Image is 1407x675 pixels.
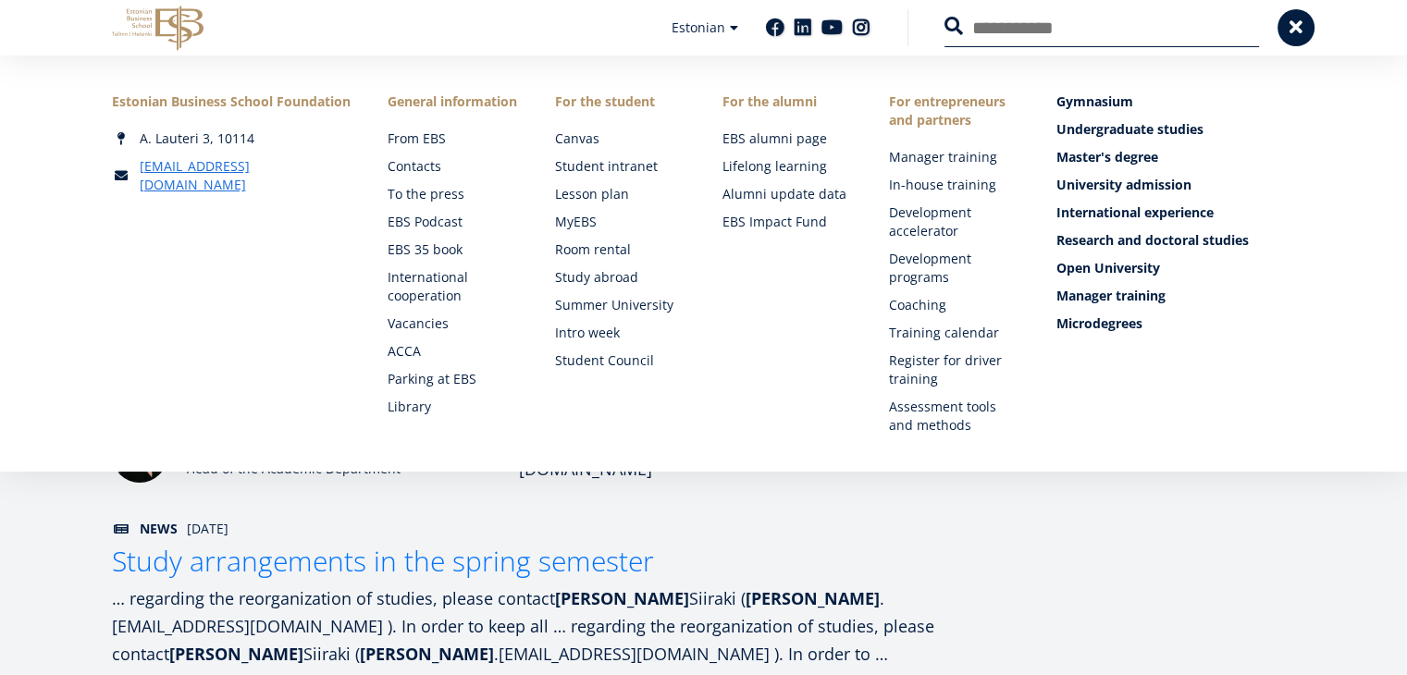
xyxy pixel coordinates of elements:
font: Assessment tools and methods [889,398,996,434]
a: [EMAIL_ADDRESS][DOMAIN_NAME] [140,157,351,194]
font: Siiraki ( [689,587,746,609]
font: ACCA [388,342,421,360]
font: To the press [388,185,464,202]
a: Open University [1056,259,1295,277]
font: For the student [555,92,655,110]
a: Research and doctoral studies [1056,231,1295,250]
a: Gymnasium [1056,92,1295,111]
font: .[EMAIL_ADDRESS][DOMAIN_NAME] ). In order to keep all … regarding the reorganization of studies, ... [112,587,934,665]
font: Undergraduate studies [1056,120,1203,138]
a: Microdegrees [1056,314,1295,333]
a: Alumni update data [722,185,852,203]
font: For the alumni [722,92,816,110]
a: Library [388,398,518,416]
a: Intro week [555,324,685,342]
font: Master's degree [1056,148,1158,166]
a: Student intranet [555,157,685,176]
a: Undergraduate studies [1056,120,1295,139]
font: [DATE] [187,520,228,537]
a: Contacts [388,157,518,176]
a: Lifelong learning [722,157,852,176]
font: International experience [1056,203,1214,221]
a: Vacancies [388,314,518,333]
font: Manager training [889,148,997,166]
font: .[EMAIL_ADDRESS][DOMAIN_NAME] ). In order to … [494,643,888,665]
font: EBS alumni page [722,129,826,147]
font: International cooperation [388,268,468,304]
font: EBS 35 book [388,240,463,258]
font: … regarding the reorganization of studies, please contact [112,587,555,609]
font: Development programs [889,250,971,286]
a: Summer University [555,296,685,314]
font: Gymnasium [1056,92,1133,110]
a: Parking at EBS [388,370,518,388]
a: EBS 35 book [388,240,518,259]
a: EBS Podcast [388,213,518,231]
font: Study arrangements in the spring semester [112,542,654,580]
font: From EBS [388,129,446,147]
a: International cooperation [388,268,518,305]
font: Study abroad [555,268,638,286]
a: International experience [1056,203,1295,222]
a: University admission [1056,176,1295,194]
font: Vacancies [388,314,449,332]
font: Student Council [555,351,654,369]
a: Development accelerator [889,203,1019,240]
font: Alumni update data [722,185,845,202]
a: In-house training [889,176,1019,194]
font: Summer University [555,296,673,313]
a: Assessment tools and methods [889,398,1019,435]
font: Library [388,398,431,415]
a: Coaching [889,296,1019,314]
font: [EMAIL_ADDRESS][DOMAIN_NAME] [140,157,250,193]
font: Room rental [555,240,631,258]
a: EBS Impact Fund [722,213,852,231]
font: Estonian Business School Foundation [112,92,351,110]
font: MyEBS [555,213,597,230]
a: MyEBS [555,213,685,231]
font: EBS Impact Fund [722,213,826,230]
font: News [140,520,178,537]
font: Student intranet [555,157,658,175]
font: Manager training [1056,287,1166,304]
font: Research and doctoral studies [1056,231,1249,249]
font: General information [388,92,517,110]
font: Open University [1056,259,1160,276]
font: [PERSON_NAME] [746,587,880,609]
font: Coaching [889,296,946,313]
font: [PERSON_NAME] [360,643,494,665]
font: Canvas [555,129,599,147]
a: Master's degree [1056,148,1295,166]
font: For entrepreneurs and partners [889,92,1006,129]
font: Lesson plan [555,185,629,202]
a: Manager training [889,148,1019,166]
font: Training calendar [889,324,999,341]
font: Development accelerator [889,203,971,239]
a: From EBS [388,129,518,148]
font: Contacts [388,157,441,175]
a: For the student [555,92,685,111]
font: Siiraki ( [303,643,360,665]
a: Room rental [555,240,685,259]
a: Development programs [889,250,1019,287]
font: [PERSON_NAME] [169,643,303,665]
font: Register for driver training [889,351,1002,387]
a: Training calendar [889,324,1019,342]
a: Register for driver training [889,351,1019,388]
a: Study abroad [555,268,685,287]
a: Canvas [555,129,685,148]
font: Microdegrees [1056,314,1142,332]
a: To the press [388,185,518,203]
font: A. Lauteri 3, 10114 [140,129,254,147]
a: EBS alumni page [722,129,852,148]
font: [PERSON_NAME] [555,587,689,609]
a: Lesson plan [555,185,685,203]
font: Intro week [555,324,620,341]
font: EBS Podcast [388,213,463,230]
font: Parking at EBS [388,370,476,387]
a: ACCA [388,342,518,361]
font: Lifelong learning [722,157,826,175]
font: In-house training [889,176,996,193]
font: University admission [1056,176,1191,193]
a: Student Council [555,351,685,370]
